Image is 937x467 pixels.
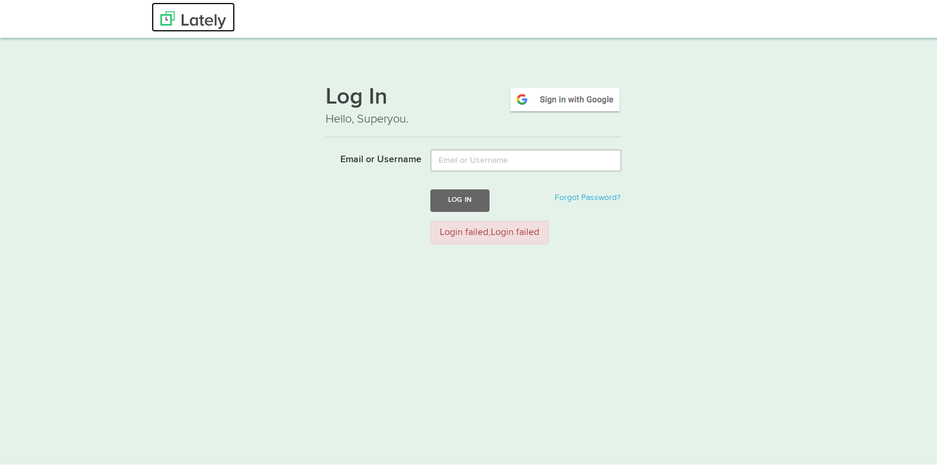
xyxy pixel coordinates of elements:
button: Log In [430,187,490,209]
div: Login failed,Login failed [430,218,549,243]
h1: Log In [326,83,622,108]
input: Email or Username [430,147,622,169]
img: google-signin.png [508,83,622,111]
img: Lately [160,9,226,27]
p: Hello, Superyou. [326,108,622,125]
label: Email or Username [317,147,421,165]
a: Forgot Password? [555,191,620,199]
